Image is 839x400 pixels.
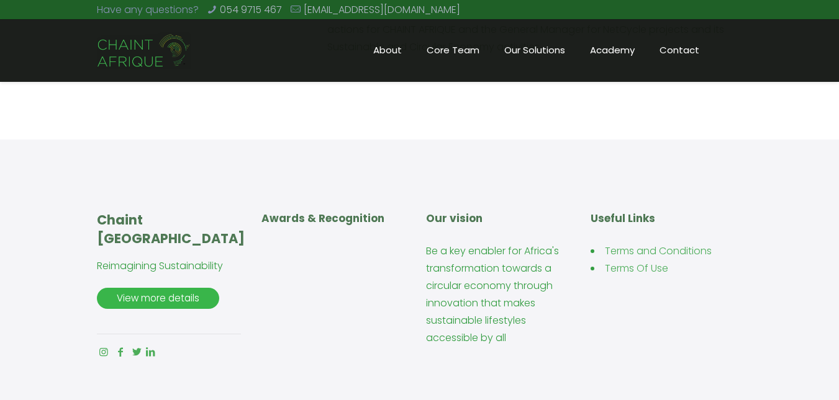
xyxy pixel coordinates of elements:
a: Contact [647,19,712,81]
span: Core Team [414,41,492,60]
h5: Awards & Recognition [261,211,413,226]
span: About [361,41,414,60]
h5: Useful Links [591,211,742,226]
img: Chaint_Afrique-20 [97,32,191,69]
p: Reimagining Sustainability [97,257,248,275]
span: Our Solutions [492,41,578,60]
span: Contact [647,41,712,60]
a: View more details [97,288,219,309]
a: Core Team [414,19,492,81]
a: Terms and Conditions [605,244,712,258]
span: View more details [106,288,210,309]
a: 054 9715 467 [220,2,282,17]
a: [EMAIL_ADDRESS][DOMAIN_NAME] [304,2,460,17]
a: Academy [578,19,647,81]
h4: Chaint [GEOGRAPHIC_DATA] [97,211,248,248]
a: Terms Of Use [605,261,668,275]
a: About [361,19,414,81]
p: Be a key enabler for Africa's transformation towards a circular economy through innovation that m... [426,242,578,347]
h5: Our vision [426,211,578,226]
span: Academy [578,41,647,60]
a: Our Solutions [492,19,578,81]
a: Chaint Afrique [97,19,191,81]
